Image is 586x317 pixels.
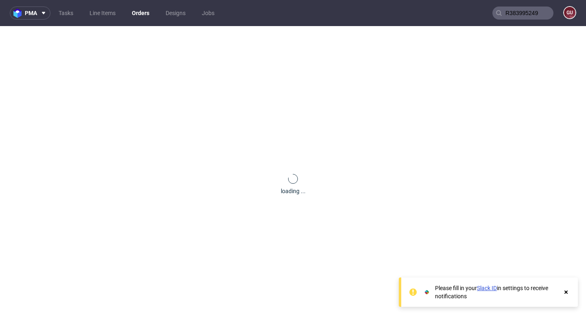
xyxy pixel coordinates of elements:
[13,9,25,18] img: logo
[423,288,431,296] img: Slack
[477,285,497,291] a: Slack ID
[85,7,120,20] a: Line Items
[10,7,50,20] button: pma
[127,7,154,20] a: Orders
[281,187,306,195] div: loading ...
[197,7,219,20] a: Jobs
[435,284,558,300] div: Please fill in your in settings to receive notifications
[54,7,78,20] a: Tasks
[25,10,37,16] span: pma
[161,7,190,20] a: Designs
[564,7,575,18] figcaption: gu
